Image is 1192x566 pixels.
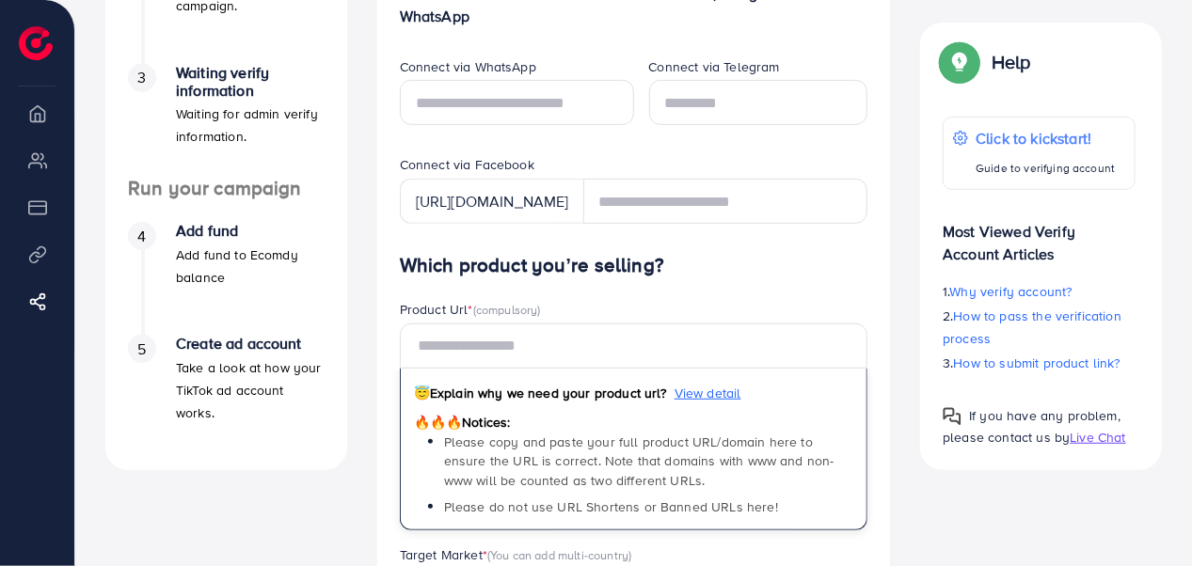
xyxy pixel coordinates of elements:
[943,205,1136,265] p: Most Viewed Verify Account Articles
[414,413,462,432] span: 🔥🔥🔥
[473,301,541,318] span: (compulsory)
[943,407,962,426] img: Popup guide
[1070,428,1125,447] span: Live Chat
[137,338,146,360] span: 5
[414,384,667,402] span: Explain why we need your product url?
[976,127,1115,149] p: Click to kickstart!
[400,545,632,564] label: Target Market
[444,432,834,490] span: Please copy and paste your full product URL/domain here to ensure the URL is correct. Note that d...
[400,57,536,76] label: Connect via WhatsApp
[950,282,1073,301] span: Why verify account?
[105,177,347,200] h4: Run your campaign
[943,305,1136,350] p: 2.
[943,280,1136,303] p: 1.
[400,155,534,174] label: Connect via Facebook
[19,26,53,60] img: logo
[137,67,146,88] span: 3
[176,102,325,148] p: Waiting for admin verify information.
[137,226,146,247] span: 4
[649,57,780,76] label: Connect via Telegram
[444,497,778,516] span: Please do not use URL Shortens or Banned URLs here!
[176,356,325,424] p: Take a look at how your TikTok ad account works.
[176,222,325,240] h4: Add fund
[943,406,1120,447] span: If you have any problem, please contact us by
[675,384,741,402] span: View detail
[400,300,541,319] label: Product Url
[1112,481,1178,552] iframe: Chat
[976,157,1115,180] p: Guide to verifying account
[992,51,1031,73] p: Help
[414,413,511,432] span: Notices:
[105,335,347,448] li: Create ad account
[105,64,347,177] li: Waiting verify information
[943,45,977,79] img: Popup guide
[400,254,868,277] h4: Which product you’re selling?
[943,352,1136,374] p: 3.
[176,244,325,289] p: Add fund to Ecomdy balance
[954,354,1120,372] span: How to submit product link?
[943,307,1121,348] span: How to pass the verification process
[176,64,325,100] h4: Waiting verify information
[414,384,430,402] span: 😇
[105,222,347,335] li: Add fund
[400,179,584,224] div: [URL][DOMAIN_NAME]
[176,335,325,353] h4: Create ad account
[487,546,631,563] span: (You can add multi-country)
